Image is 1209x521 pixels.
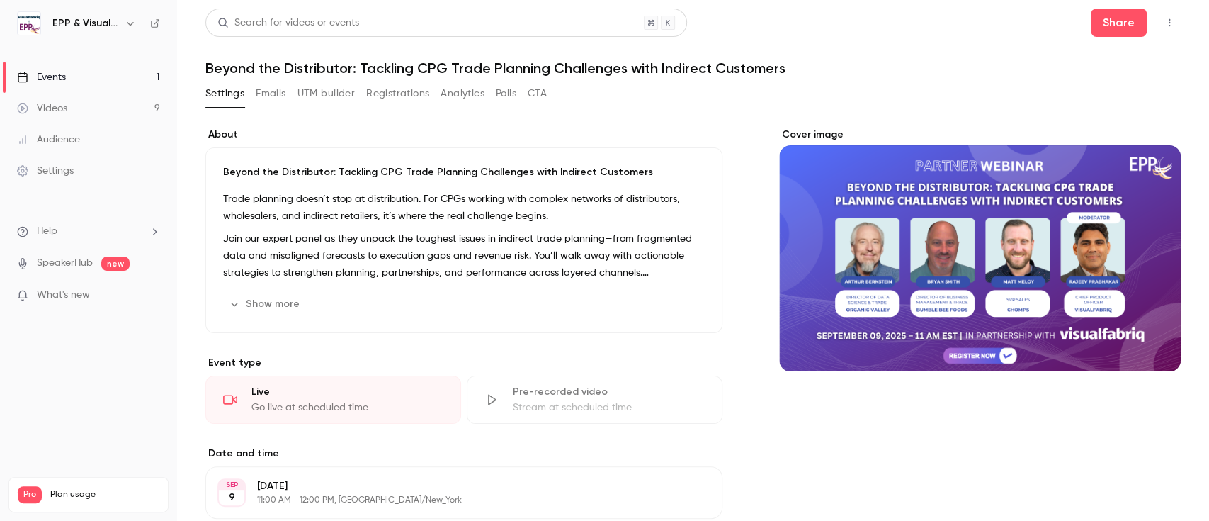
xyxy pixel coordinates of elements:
button: Registrations [366,82,429,105]
div: Pre-recorded videoStream at scheduled time [467,376,722,424]
span: new [101,257,130,271]
p: Beyond the Distributor: Tackling CPG Trade Planning Challenges with Indirect Customers [223,165,705,179]
button: UTM builder [297,82,355,105]
a: SpeakerHub [37,256,93,271]
label: Cover image [779,128,1181,142]
span: What's new [37,288,90,303]
div: Go live at scheduled time [251,400,443,415]
button: Settings [205,82,244,105]
h6: EPP & Visualfabriq [52,16,119,30]
div: Settings [17,164,74,178]
span: Pro [18,486,42,503]
div: Pre-recorded video [513,385,705,399]
h1: Beyond the Distributor: Tackling CPG Trade Planning Challenges with Indirect Customers [205,60,1181,77]
div: Audience [17,133,80,147]
div: Videos [17,101,67,116]
p: Join our expert panel as they unpack the toughest issues in indirect trade planning—from fragment... [223,230,705,281]
div: SEP [219,480,244,490]
div: Live [251,385,443,399]
li: help-dropdown-opener [17,224,160,239]
section: Cover image [779,128,1181,371]
div: LiveGo live at scheduled time [205,376,461,424]
button: Analytics [441,82,484,105]
button: CTA [528,82,547,105]
p: [DATE] [257,479,647,493]
p: Event type [205,356,722,370]
p: 9 [229,491,235,505]
p: 11:00 AM - 12:00 PM, [GEOGRAPHIC_DATA]/New_York [257,495,647,506]
button: Share [1091,9,1147,37]
div: Stream at scheduled time [513,400,705,415]
iframe: Noticeable Trigger [143,289,160,302]
button: Polls [496,82,516,105]
p: Trade planning doesn’t stop at distribution. For CPGs working with complex networks of distributo... [223,191,705,225]
button: Emails [256,82,285,105]
span: Help [37,224,57,239]
label: Date and time [205,447,722,461]
label: About [205,128,722,142]
div: Events [17,70,66,84]
img: EPP & Visualfabriq [18,12,40,35]
div: Search for videos or events [217,16,359,30]
span: Plan usage [50,489,159,500]
button: Show more [223,293,308,315]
